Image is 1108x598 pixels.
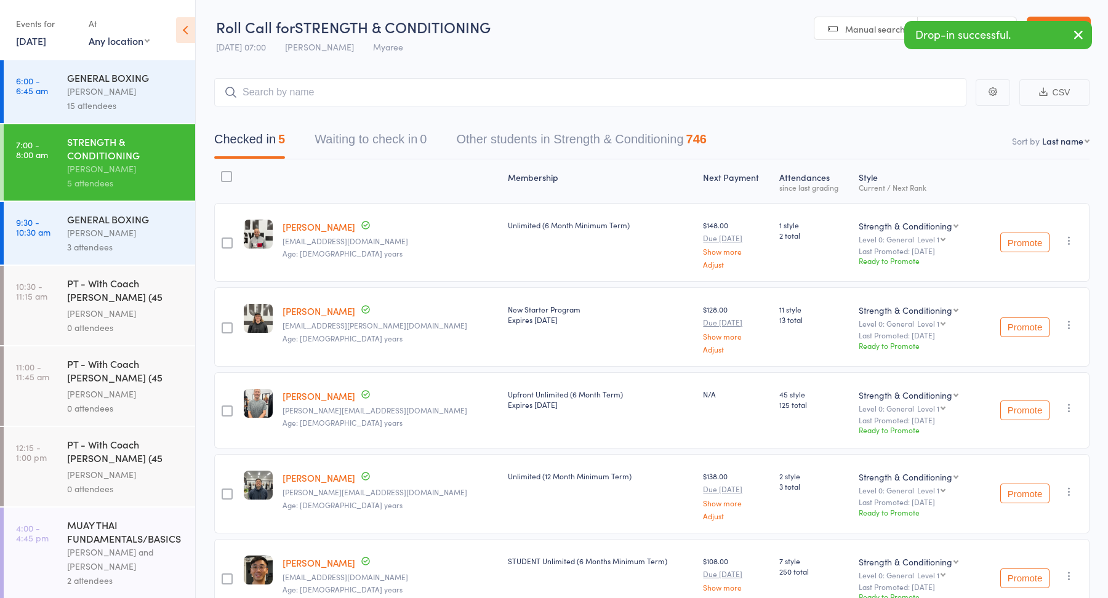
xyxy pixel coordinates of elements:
div: New Starter Program [508,304,694,325]
span: 250 total [779,566,849,576]
div: STRENGTH & CONDITIONING [67,135,185,162]
div: MUAY THAI FUNDAMENTALS/BASICS [67,518,185,545]
div: Upfront Unlimited (6 Month Term) [508,389,694,410]
div: 0 attendees [67,482,185,496]
span: Roll Call for [216,17,295,37]
small: Last Promoted: [DATE] [859,416,976,425]
div: Strength & Conditioning [859,389,952,401]
div: Ready to Promote [859,507,976,517]
time: 10:30 - 11:15 am [16,281,47,301]
span: STRENGTH & CONDITIONING [295,17,491,37]
a: Show more [703,499,769,507]
small: Last Promoted: [DATE] [859,498,976,506]
small: Due [DATE] [703,234,769,242]
small: Robertdavidson1993@hotmail.com [283,237,497,245]
a: [PERSON_NAME] [283,305,355,317]
a: 7:00 -8:00 amSTRENGTH & CONDITIONING[PERSON_NAME]5 attendees [4,124,195,201]
button: Checked in5 [214,126,285,159]
span: Age: [DEMOGRAPHIC_DATA] years [283,248,403,258]
a: 12:15 -1:00 pmPT - With Coach [PERSON_NAME] (45 minutes)[PERSON_NAME]0 attendees [4,427,195,506]
div: [PERSON_NAME] [67,226,185,240]
div: Level 0: General [859,404,976,412]
small: Last Promoted: [DATE] [859,247,976,255]
div: 2 attendees [67,573,185,588]
span: 125 total [779,399,849,410]
a: 11:00 -11:45 amPT - With Coach [PERSON_NAME] (45 minutes)[PERSON_NAME]0 attendees [4,346,195,426]
div: Strength & Conditioning [859,556,952,568]
div: Current / Next Rank [859,183,976,191]
div: Level 0: General [859,319,976,327]
span: Age: [DEMOGRAPHIC_DATA] years [283,333,403,343]
time: 11:00 - 11:45 am [16,362,49,381]
div: 5 [278,132,285,146]
img: image1752626751.png [244,304,273,333]
label: Sort by [1012,135,1040,147]
span: [DATE] 07:00 [216,41,266,53]
div: Level 1 [917,319,939,327]
button: Other students in Strength & Conditioning746 [456,126,707,159]
button: CSV [1019,79,1090,106]
div: Strength & Conditioning [859,304,952,316]
div: PT - With Coach [PERSON_NAME] (45 minutes) [67,357,185,387]
div: Expires [DATE] [508,399,694,410]
a: 9:30 -10:30 amGENERAL BOXING[PERSON_NAME]3 attendees [4,202,195,265]
time: 12:15 - 1:00 pm [16,442,47,462]
span: Age: [DEMOGRAPHIC_DATA] years [283,584,403,594]
div: Level 1 [917,486,939,494]
span: 13 total [779,314,849,325]
div: Any location [89,34,150,47]
time: 7:00 - 8:00 am [16,140,48,159]
span: 2 total [779,230,849,241]
div: $148.00 [703,220,769,268]
div: Strength & Conditioning [859,220,952,232]
time: 6:00 - 6:45 am [16,76,48,95]
div: Expires [DATE] [508,314,694,325]
a: [PERSON_NAME] [283,556,355,569]
span: [PERSON_NAME] [285,41,354,53]
time: 4:00 - 4:45 pm [16,523,49,543]
a: 4:00 -4:45 pmMUAY THAI FUNDAMENTALS/BASICS[PERSON_NAME] and [PERSON_NAME]2 attendees [4,508,195,598]
a: Adjust [703,512,769,520]
span: 7 style [779,556,849,566]
span: Age: [DEMOGRAPHIC_DATA] years [283,500,403,510]
small: Last Promoted: [DATE] [859,331,976,340]
div: STUDENT Unlimited (6 Months Minimum Term) [508,556,694,566]
div: 746 [686,132,707,146]
button: Promote [1000,568,1050,588]
a: Adjust [703,345,769,353]
a: Show more [703,583,769,591]
div: Strength & Conditioning [859,471,952,483]
div: Ready to Promote [859,425,976,435]
div: Ready to Promote [859,255,976,266]
a: [DATE] [16,34,46,47]
div: Events for [16,14,76,34]
div: [PERSON_NAME] [67,84,185,98]
div: [PERSON_NAME] [67,306,185,321]
span: 2 style [779,471,849,481]
div: [PERSON_NAME] and [PERSON_NAME] [67,545,185,573]
div: [PERSON_NAME] [67,387,185,401]
div: N/A [703,389,769,399]
div: 0 attendees [67,321,185,335]
a: 6:00 -6:45 amGENERAL BOXING[PERSON_NAME]15 attendees [4,60,195,123]
div: $128.00 [703,304,769,353]
a: [PERSON_NAME] [283,220,355,233]
a: Show more [703,332,769,340]
div: Last name [1042,135,1083,147]
span: 11 style [779,304,849,314]
small: Due [DATE] [703,485,769,493]
span: 45 style [779,389,849,399]
a: [PERSON_NAME] [283,389,355,402]
small: edwardh@raffecapital.com [283,406,497,415]
div: 0 [420,132,427,146]
div: Membership [503,165,699,197]
img: image1754953509.png [244,220,273,249]
small: rodrigo.lanvas@hotmail.com [283,488,497,496]
small: tyan80@gmail.com [283,573,497,581]
div: $138.00 [703,471,769,519]
a: [PERSON_NAME] [283,471,355,484]
a: Adjust [703,260,769,268]
div: [PERSON_NAME] [67,468,185,482]
small: Due [DATE] [703,318,769,327]
div: Level 0: General [859,571,976,579]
